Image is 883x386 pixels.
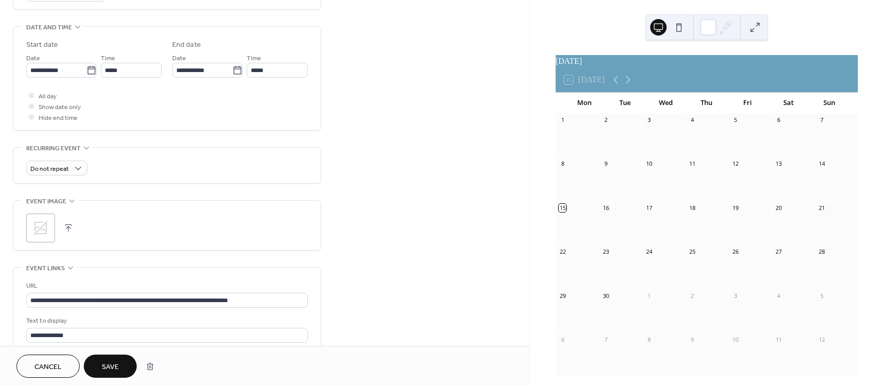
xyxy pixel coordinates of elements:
div: 27 [775,248,782,256]
div: 3 [731,292,739,300]
div: 20 [775,204,782,212]
div: 2 [602,116,610,124]
div: 26 [731,248,739,256]
span: Event image [26,196,66,207]
div: 2 [688,292,696,300]
span: Event links [26,263,65,274]
div: 21 [818,204,825,212]
div: 12 [818,336,825,343]
div: 8 [645,336,653,343]
div: Mon [564,93,604,113]
div: 9 [688,336,696,343]
div: 7 [818,116,825,124]
div: Fri [727,93,768,113]
div: 5 [731,116,739,124]
div: Sat [768,93,808,113]
div: 6 [775,116,782,124]
div: 12 [731,160,739,168]
div: 7 [602,336,610,343]
div: URL [26,280,306,291]
span: Date and time [26,22,72,33]
button: Cancel [16,355,80,378]
div: ; [26,214,55,242]
div: 1 [645,292,653,300]
div: 6 [559,336,566,343]
div: 4 [775,292,782,300]
div: 23 [602,248,610,256]
div: 18 [688,204,696,212]
div: 25 [688,248,696,256]
div: Wed [646,93,686,113]
div: 22 [559,248,566,256]
span: Do not repeat [30,163,69,175]
div: 28 [818,248,825,256]
div: 14 [818,160,825,168]
div: End date [172,40,201,50]
div: 24 [645,248,653,256]
div: 8 [559,160,566,168]
span: Recurring event [26,143,81,154]
div: 10 [731,336,739,343]
span: Save [102,362,119,373]
span: All day [39,91,57,102]
div: Thu [686,93,727,113]
div: 29 [559,292,566,300]
div: Sun [809,93,850,113]
button: Save [84,355,137,378]
span: Time [101,53,115,64]
div: 30 [602,292,610,300]
div: 19 [731,204,739,212]
div: 16 [602,204,610,212]
span: Date [172,53,186,64]
div: 10 [645,160,653,168]
span: Time [247,53,261,64]
div: 3 [645,116,653,124]
span: Show date only [39,102,81,113]
div: 11 [688,160,696,168]
div: 9 [602,160,610,168]
div: 1 [559,116,566,124]
div: 5 [818,292,825,300]
div: 11 [775,336,782,343]
span: Hide end time [39,113,78,124]
div: [DATE] [556,55,858,67]
div: Text to display [26,315,306,326]
div: 17 [645,204,653,212]
div: Start date [26,40,58,50]
span: Cancel [34,362,62,373]
div: 15 [559,204,566,212]
span: Date [26,53,40,64]
div: 4 [688,116,696,124]
div: 13 [775,160,782,168]
div: Tue [604,93,645,113]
